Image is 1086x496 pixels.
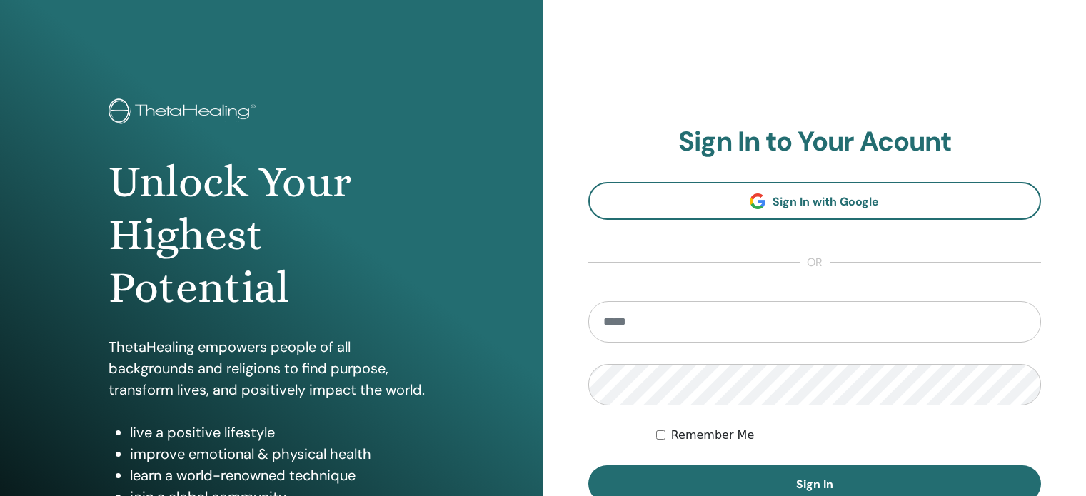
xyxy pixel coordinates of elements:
[130,422,435,443] li: live a positive lifestyle
[130,465,435,486] li: learn a world-renowned technique
[800,254,830,271] span: or
[588,126,1042,158] h2: Sign In to Your Acount
[796,477,833,492] span: Sign In
[773,194,879,209] span: Sign In with Google
[588,182,1042,220] a: Sign In with Google
[671,427,755,444] label: Remember Me
[656,427,1041,444] div: Keep me authenticated indefinitely or until I manually logout
[109,156,435,315] h1: Unlock Your Highest Potential
[109,336,435,400] p: ThetaHealing empowers people of all backgrounds and religions to find purpose, transform lives, a...
[130,443,435,465] li: improve emotional & physical health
